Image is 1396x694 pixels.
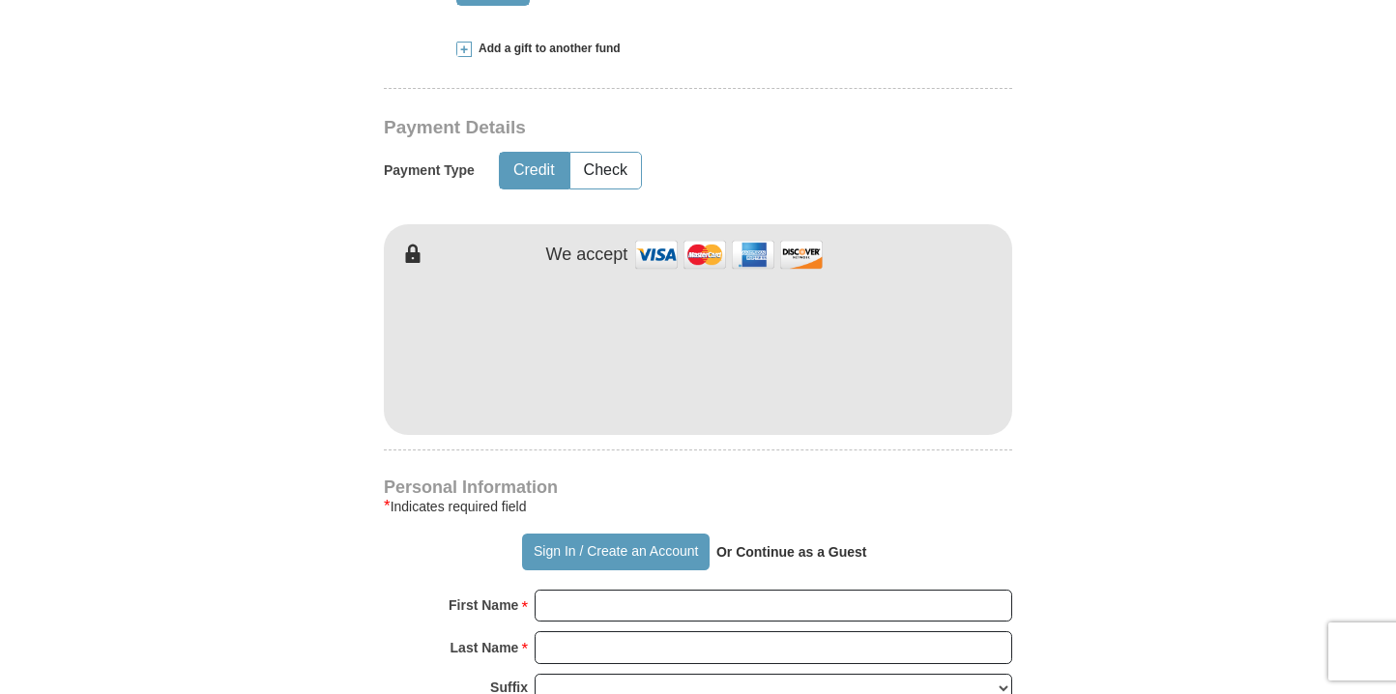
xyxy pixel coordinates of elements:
span: Add a gift to another fund [472,41,621,57]
button: Check [570,153,641,188]
h4: Personal Information [384,479,1012,495]
strong: First Name [449,592,518,619]
strong: Or Continue as a Guest [716,544,867,560]
h5: Payment Type [384,162,475,179]
strong: Last Name [451,634,519,661]
button: Sign In / Create an Account [522,534,709,570]
h3: Payment Details [384,117,877,139]
h4: We accept [546,245,628,266]
button: Credit [500,153,568,188]
img: credit cards accepted [632,234,826,275]
div: Indicates required field [384,495,1012,518]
